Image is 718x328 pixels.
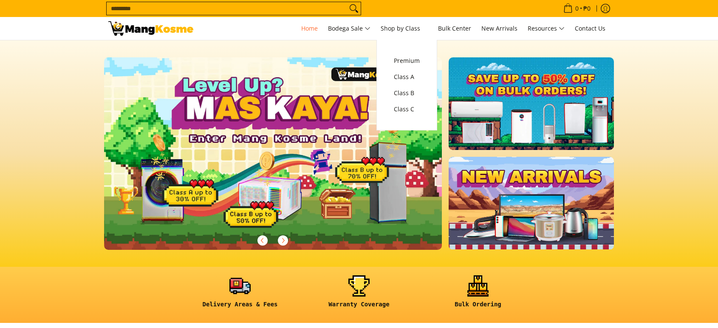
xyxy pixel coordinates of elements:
a: Class C [390,101,424,117]
a: <h6><strong>Delivery Areas & Fees</strong></h6> [185,275,295,315]
a: Contact Us [571,17,610,40]
a: New Arrivals [477,17,522,40]
a: Premium [390,53,424,69]
a: Shop by Class [376,17,432,40]
a: <h6><strong>Warranty Coverage</strong></h6> [304,275,414,315]
span: Shop by Class [381,23,428,34]
button: Search [347,2,361,15]
span: ₱0 [582,6,592,11]
img: Mang Kosme: Your Home Appliances Warehouse Sale Partner! [108,21,193,36]
a: Bulk Center [434,17,475,40]
a: More [104,57,469,263]
span: New Arrivals [481,24,517,32]
span: Class C [394,104,420,115]
span: Premium [394,56,420,66]
a: <h6><strong>Bulk Ordering</strong></h6> [423,275,533,315]
span: Bulk Center [438,24,471,32]
a: Home [297,17,322,40]
nav: Main Menu [202,17,610,40]
a: Resources [523,17,569,40]
span: Contact Us [575,24,605,32]
span: Home [301,24,318,32]
span: 0 [574,6,580,11]
button: Previous [253,231,272,250]
a: Class A [390,69,424,85]
span: Class B [394,88,420,99]
span: • [561,4,593,13]
span: Class A [394,72,420,82]
button: Next [274,231,292,250]
a: Bodega Sale [324,17,375,40]
span: Bodega Sale [328,23,370,34]
span: Resources [528,23,565,34]
a: Class B [390,85,424,101]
